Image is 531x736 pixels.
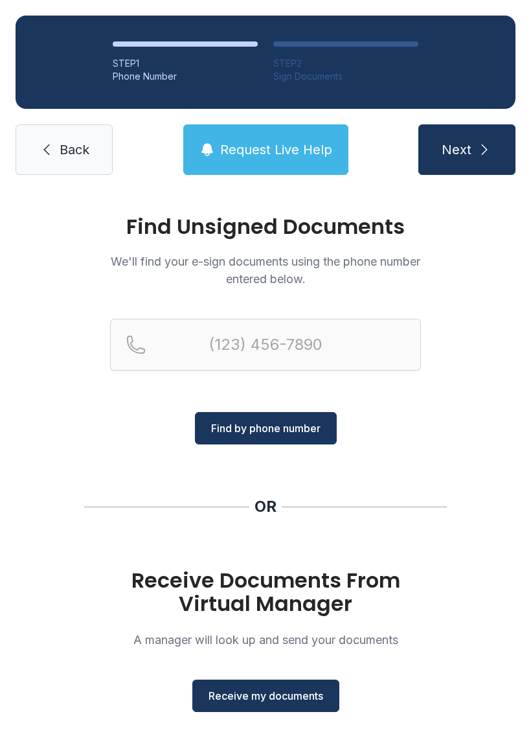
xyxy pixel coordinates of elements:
[110,253,421,288] p: We'll find your e-sign documents using the phone number entered below.
[442,141,471,159] span: Next
[110,319,421,371] input: Reservation phone number
[254,496,277,517] div: OR
[113,57,258,70] div: STEP 1
[273,57,418,70] div: STEP 2
[211,420,321,436] span: Find by phone number
[110,631,421,649] p: A manager will look up and send your documents
[113,70,258,83] div: Phone Number
[110,216,421,237] h1: Find Unsigned Documents
[60,141,89,159] span: Back
[110,569,421,615] h1: Receive Documents From Virtual Manager
[220,141,332,159] span: Request Live Help
[209,688,323,704] span: Receive my documents
[273,70,418,83] div: Sign Documents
